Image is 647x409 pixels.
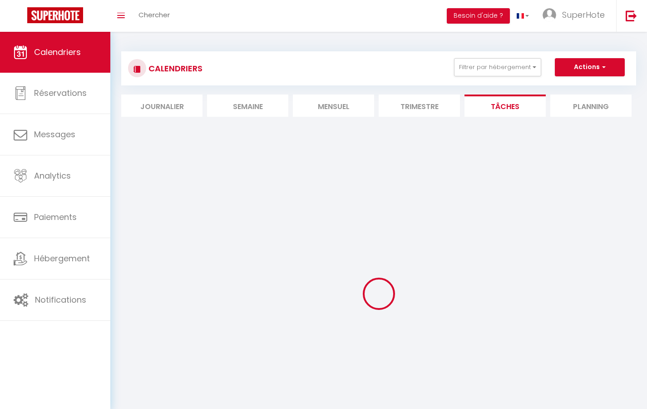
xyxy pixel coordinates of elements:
[121,95,202,117] li: Journalier
[562,9,605,20] span: SuperHote
[138,10,170,20] span: Chercher
[543,8,556,22] img: ...
[464,95,546,117] li: Tâches
[146,58,202,79] h3: CALENDRIERS
[293,95,374,117] li: Mensuel
[34,46,81,58] span: Calendriers
[454,58,541,76] button: Filtrer par hébergement
[379,95,460,117] li: Trimestre
[35,294,86,305] span: Notifications
[207,95,288,117] li: Semaine
[447,8,510,24] button: Besoin d'aide ?
[34,253,90,264] span: Hébergement
[27,7,83,23] img: Super Booking
[555,58,625,76] button: Actions
[34,170,71,181] span: Analytics
[34,87,87,99] span: Réservations
[550,95,632,117] li: Planning
[626,10,637,21] img: logout
[34,211,77,223] span: Paiements
[34,129,75,140] span: Messages
[7,4,35,31] button: Ouvrir le widget de chat LiveChat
